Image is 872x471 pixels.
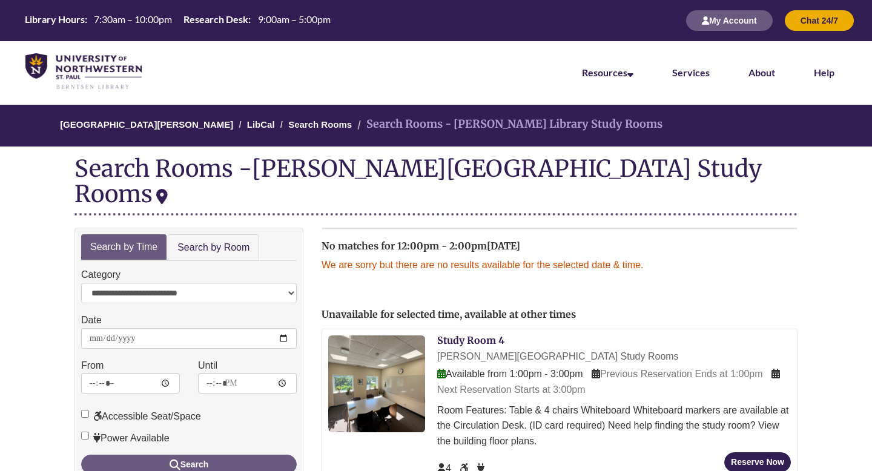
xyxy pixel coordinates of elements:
[437,349,791,364] div: [PERSON_NAME][GEOGRAPHIC_DATA] Study Rooms
[437,403,791,449] div: Room Features: Table & 4 chairs Whiteboard Whiteboard markers are available at the Circulation De...
[785,10,854,31] button: Chat 24/7
[354,116,662,133] li: Search Rooms - [PERSON_NAME] Library Study Rooms
[328,335,425,432] img: Study Room 4
[258,13,331,25] span: 9:00am – 5:00pm
[748,67,775,78] a: About
[74,105,798,147] nav: Breadcrumb
[94,13,172,25] span: 7:30am – 10:00pm
[322,309,798,320] h2: Unavailable for selected time, available at other times
[81,234,167,260] a: Search by Time
[60,119,233,130] a: [GEOGRAPHIC_DATA][PERSON_NAME]
[814,67,834,78] a: Help
[81,432,89,440] input: Power Available
[168,234,259,262] a: Search by Room
[288,119,352,130] a: Search Rooms
[81,430,170,446] label: Power Available
[437,334,504,346] a: Study Room 4
[81,312,102,328] label: Date
[74,154,762,208] div: [PERSON_NAME][GEOGRAPHIC_DATA] Study Rooms
[81,267,121,283] label: Category
[322,257,798,273] p: We are sorry but there are no results available for the selected date & time.
[686,15,773,25] a: My Account
[20,13,89,26] th: Library Hours:
[322,241,798,252] h2: No matches for 12:00pm - 2:00pm[DATE]
[81,410,89,418] input: Accessible Seat/Space
[81,358,104,374] label: From
[25,53,142,90] img: UNWSP Library Logo
[198,358,217,374] label: Until
[179,13,253,26] th: Research Desk:
[437,369,583,379] span: Available from 1:00pm - 3:00pm
[592,369,763,379] span: Previous Reservation Ends at 1:00pm
[81,409,201,424] label: Accessible Seat/Space
[20,13,335,28] a: Hours Today
[74,156,798,215] div: Search Rooms -
[247,119,275,130] a: LibCal
[686,10,773,31] button: My Account
[785,15,854,25] a: Chat 24/7
[672,67,710,78] a: Services
[20,13,335,27] table: Hours Today
[582,67,633,78] a: Resources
